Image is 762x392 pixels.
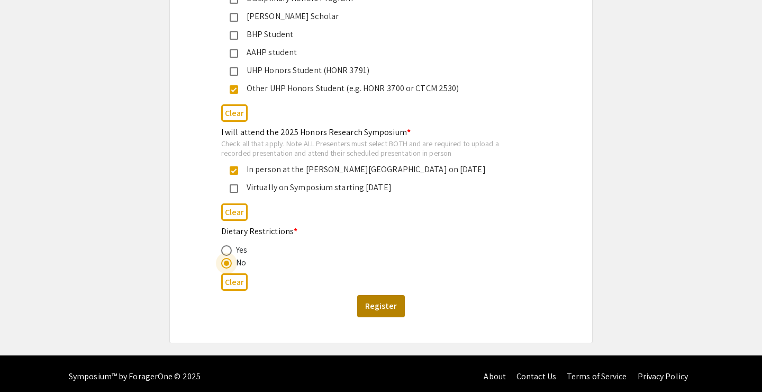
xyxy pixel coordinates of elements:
[357,295,405,317] button: Register
[221,127,411,138] mat-label: I will attend the 2025 Honors Research Symposium
[221,226,297,237] mat-label: Dietary Restrictions
[238,64,515,77] div: UHP Honors Student (HONR 3791)
[236,244,247,256] div: Yes
[484,371,506,382] a: About
[238,10,515,23] div: [PERSON_NAME] Scholar
[221,203,248,221] button: Clear
[238,163,515,176] div: In person at the [PERSON_NAME][GEOGRAPHIC_DATA] on [DATE]
[516,371,556,382] a: Contact Us
[221,273,248,291] button: Clear
[8,344,45,384] iframe: Chat
[221,104,248,122] button: Clear
[221,139,524,157] div: Check all that apply. Note ALL Presenters must select BOTH and are required to upload a recorded ...
[567,371,627,382] a: Terms of Service
[238,181,515,194] div: Virtually on Symposium starting [DATE]
[638,371,688,382] a: Privacy Policy
[238,46,515,59] div: AAHP student
[238,82,515,95] div: Other UHP Honors Student (e.g. HONR 3700 or CTCM 2530)
[236,256,246,269] div: No
[238,28,515,41] div: BHP Student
